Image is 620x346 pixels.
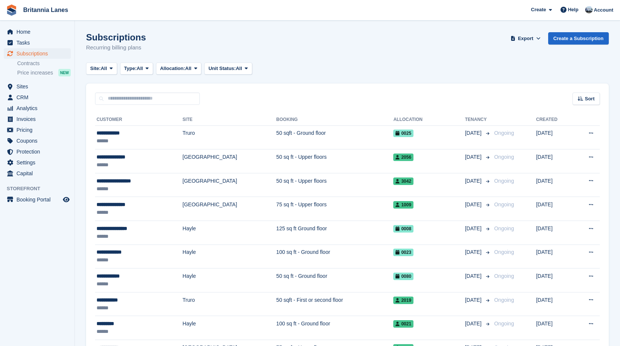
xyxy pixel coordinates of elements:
span: All [185,65,192,72]
span: 0023 [393,249,413,256]
span: Export [518,35,533,42]
span: Ongoing [494,249,514,255]
span: 2056 [393,154,413,161]
td: Hayle [183,245,277,268]
span: Storefront [7,185,74,192]
span: Ongoing [494,297,514,303]
th: Customer [95,114,183,126]
span: Subscriptions [16,48,61,59]
span: 2019 [393,297,413,304]
td: Hayle [183,268,277,292]
a: menu [4,125,71,135]
a: menu [4,114,71,124]
td: 100 sq ft - Ground floor [276,245,393,268]
td: 50 sq ft - Upper floors [276,149,393,173]
span: Tasks [16,37,61,48]
th: Booking [276,114,393,126]
td: [GEOGRAPHIC_DATA] [183,197,277,221]
a: Britannia Lanes [20,4,71,16]
span: Protection [16,146,61,157]
span: 0025 [393,130,413,137]
td: [DATE] [536,173,573,197]
td: Hayle [183,316,277,340]
span: Price increases [17,69,53,76]
button: Unit Status: All [204,63,252,75]
span: Settings [16,157,61,168]
a: menu [4,48,71,59]
td: [DATE] [536,268,573,292]
span: Create [531,6,546,13]
th: Created [536,114,573,126]
th: Tenancy [465,114,491,126]
span: [DATE] [465,248,483,256]
span: Account [594,6,613,14]
span: Ongoing [494,154,514,160]
a: menu [4,168,71,179]
span: Invoices [16,114,61,124]
span: Ongoing [494,178,514,184]
span: Type: [124,65,137,72]
img: John Millership [585,6,593,13]
h1: Subscriptions [86,32,146,42]
span: [DATE] [465,129,483,137]
span: [DATE] [465,272,483,280]
span: Site: [90,65,101,72]
td: [DATE] [536,292,573,316]
a: menu [4,194,71,205]
button: Allocation: All [156,63,202,75]
td: 100 sq ft - Ground floor [276,316,393,340]
span: [DATE] [465,201,483,209]
a: Price increases NEW [17,69,71,77]
td: 125 sq ft Ground floor [276,221,393,245]
span: 1009 [393,201,413,209]
a: Contracts [17,60,71,67]
td: [DATE] [536,221,573,245]
th: Allocation [393,114,465,126]
span: All [236,65,242,72]
span: Sort [585,95,595,103]
span: CRM [16,92,61,103]
button: Type: All [120,63,153,75]
td: [DATE] [536,149,573,173]
span: Ongoing [494,321,514,327]
span: 0008 [393,225,413,233]
td: 50 sqft - Ground floor [276,125,393,149]
span: Booking Portal [16,194,61,205]
td: 75 sq ft - Upper floors [276,197,393,221]
span: Ongoing [494,130,514,136]
a: Preview store [62,195,71,204]
span: Pricing [16,125,61,135]
a: menu [4,146,71,157]
span: [DATE] [465,225,483,233]
span: 0021 [393,320,413,328]
td: 50 sq ft - Upper floors [276,173,393,197]
td: 50 sqft - First or second floor [276,292,393,316]
a: menu [4,81,71,92]
span: All [101,65,107,72]
td: [DATE] [536,245,573,268]
th: Site [183,114,277,126]
a: menu [4,92,71,103]
a: Create a Subscription [548,32,609,45]
td: [GEOGRAPHIC_DATA] [183,173,277,197]
span: 3042 [393,177,413,185]
span: Analytics [16,103,61,113]
span: [DATE] [465,296,483,304]
div: NEW [58,69,71,76]
span: 0080 [393,273,413,280]
td: [GEOGRAPHIC_DATA] [183,149,277,173]
td: Truro [183,125,277,149]
span: Home [16,27,61,37]
img: stora-icon-8386f47178a22dfd0bd8f6a31ec36ba5ce8667c1dd55bd0f319d3a0aa187defe.svg [6,4,17,16]
p: Recurring billing plans [86,43,146,52]
td: [DATE] [536,316,573,340]
button: Site: All [86,63,117,75]
span: [DATE] [465,320,483,328]
a: menu [4,37,71,48]
td: [DATE] [536,125,573,149]
button: Export [509,32,542,45]
span: Allocation: [160,65,185,72]
span: Coupons [16,136,61,146]
span: [DATE] [465,153,483,161]
span: Sites [16,81,61,92]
